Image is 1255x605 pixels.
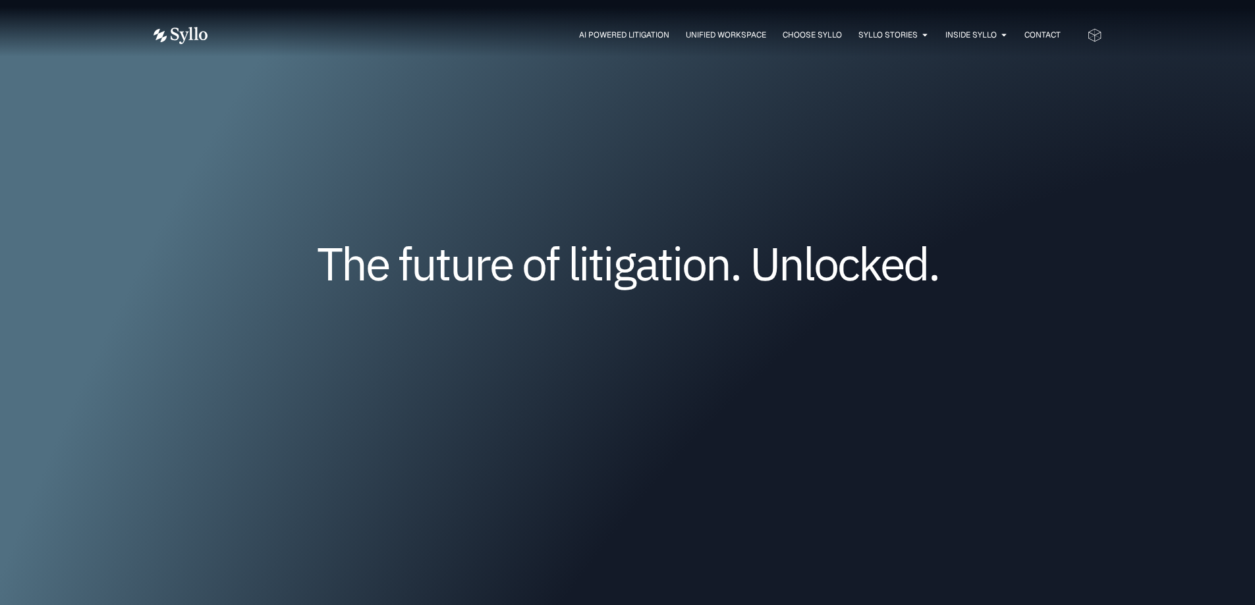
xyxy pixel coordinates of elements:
a: Contact [1024,29,1061,41]
a: Inside Syllo [945,29,997,41]
img: Vector [153,27,208,44]
h1: The future of litigation. Unlocked. [233,242,1023,285]
a: AI Powered Litigation [579,29,669,41]
a: Choose Syllo [783,29,842,41]
nav: Menu [234,29,1061,41]
a: Unified Workspace [686,29,766,41]
div: Menu Toggle [234,29,1061,41]
a: Syllo Stories [858,29,918,41]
